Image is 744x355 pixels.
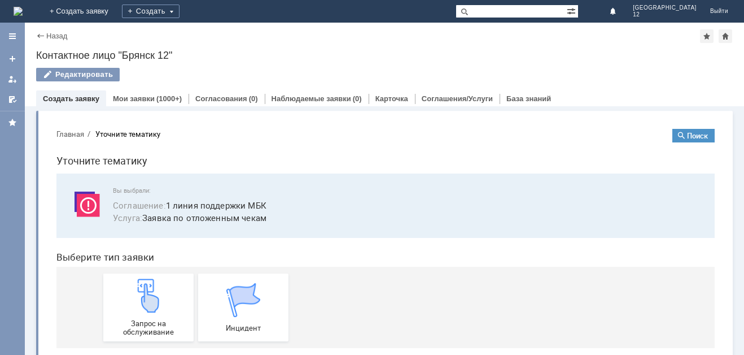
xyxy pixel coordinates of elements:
div: Уточните тематику [48,10,113,19]
span: [GEOGRAPHIC_DATA] [633,5,697,11]
a: Карточка [375,94,408,103]
span: Инцидент [154,204,238,213]
span: Запрос на обслуживание [59,200,143,217]
a: База знаний [506,94,551,103]
div: Сделать домашней страницей [719,29,732,43]
header: Выберите тип заявки [9,132,667,143]
span: Заявка по отложенным чекам [65,92,654,105]
div: (0) [249,94,258,103]
div: (0) [353,94,362,103]
img: logo [14,7,23,16]
a: Мои согласования [3,90,21,109]
button: Главная [9,9,37,19]
div: Создать [122,5,180,18]
a: Запрос на обслуживание [56,154,146,222]
div: Контактное лицо "Брянск 12" [36,50,733,61]
button: Поиск [625,9,667,23]
img: get067d4ba7cf7247ad92597448b2db9300 [179,163,213,197]
span: Расширенный поиск [567,5,578,16]
a: Создать заявку [43,94,99,103]
a: Перейти на домашнюю страницу [14,7,23,16]
a: Мои заявки [113,94,155,103]
a: Наблюдаемые заявки [272,94,351,103]
div: (1000+) [156,94,182,103]
a: Согласования [195,94,247,103]
a: Соглашения/Услуги [422,94,493,103]
a: Инцидент [151,154,241,222]
button: Соглашение:1 линия поддержки МБК [65,79,219,92]
img: get23c147a1b4124cbfa18e19f2abec5e8f [84,159,118,193]
span: Соглашение : [65,80,119,91]
span: 12 [633,11,697,18]
span: Услуга : [65,92,95,103]
img: svg%3E [23,67,56,101]
div: Добавить в избранное [700,29,714,43]
span: Вы выбрали: [65,67,654,75]
a: Назад [46,32,67,40]
a: Мои заявки [3,70,21,88]
h1: Уточните тематику [9,33,667,49]
a: Создать заявку [3,50,21,68]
